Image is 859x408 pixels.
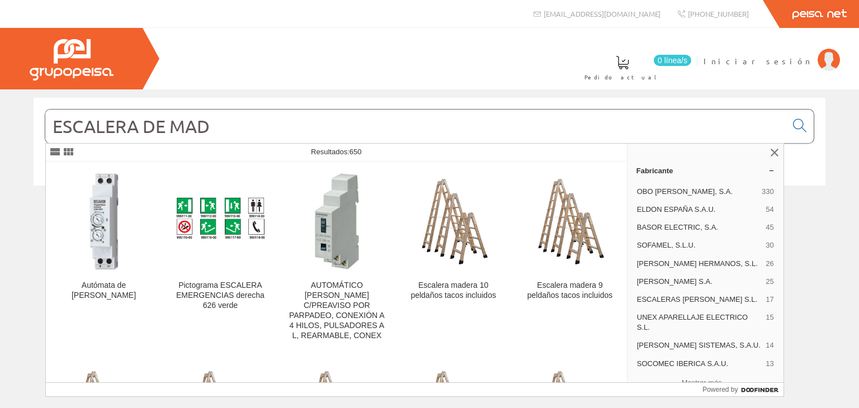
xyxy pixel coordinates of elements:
[766,277,773,287] span: 25
[55,281,153,301] div: Autómata de [PERSON_NAME]
[702,383,784,396] a: Powered by
[395,162,511,354] a: Escalera madera 10 peldaños tacos incluidos Escalera madera 10 peldaños tacos incluidos
[637,187,757,197] span: OBO [PERSON_NAME], S.A.
[766,295,773,305] span: 17
[766,259,773,269] span: 26
[766,359,773,369] span: 13
[637,259,762,269] span: [PERSON_NAME] HERMANOS, S.L.
[404,281,502,301] div: Escalera madera 10 peldaños tacos incluidos
[632,374,779,392] button: Mostrar más…
[279,162,395,354] a: AUTOMÁTICO DE ESCALERA C/PREAVISO POR PARPADEO, CONEXIÓN A 4 HILOS, PULSADORES A L, REARMABLE, CO...
[704,55,812,67] span: Iniciar sesión
[171,281,269,311] div: Pictograma ESCALERA EMERGENCIAS derecha 626 verde
[702,385,738,395] span: Powered by
[311,148,361,156] span: Resultados:
[350,148,362,156] span: 650
[46,162,162,354] a: Autómata de luz de escalera Autómata de [PERSON_NAME]
[637,222,762,233] span: BASOR ELECTRIC, S.A.
[521,281,619,301] div: Escalera madera 9 peldaños tacos incluidos
[45,110,786,143] input: Buscar...
[584,72,660,83] span: Pedido actual
[512,162,627,354] a: Escalera madera 9 peldaños tacos incluidos Escalera madera 9 peldaños tacos incluidos
[766,240,773,250] span: 30
[532,171,607,272] img: Escalera madera 9 peldaños tacos incluidos
[704,46,840,57] a: Iniciar sesión
[688,9,749,18] span: [PHONE_NUMBER]
[637,240,762,250] span: SOFAMEL, S.L.U.
[766,222,773,233] span: 45
[637,312,762,333] span: UNEX APARELLAJE ELECTRICO S.L.
[55,172,153,270] img: Autómata de luz de escalera
[637,277,762,287] span: [PERSON_NAME] S.A.
[544,9,660,18] span: [EMAIL_ADDRESS][DOMAIN_NAME]
[313,171,361,272] img: AUTOMÁTICO DE ESCALERA C/PREAVISO POR PARPADEO, CONEXIÓN A 4 HILOS, PULSADORES A L, REARMABLE, CONEX
[416,171,491,272] img: Escalera madera 10 peldaños tacos incluidos
[627,162,784,179] a: Fabricante
[162,162,278,354] a: Pictograma ESCALERA EMERGENCIAS derecha 626 verde Pictograma ESCALERA EMERGENCIAS derecha 626 verde
[766,340,773,350] span: 14
[34,200,825,209] div: © Grupo Peisa
[637,205,762,215] span: ELDON ESPAÑA S.A.U.
[30,39,114,80] img: Grupo Peisa
[637,359,762,369] span: SOCOMEC IBERICA S.A.U.
[766,312,773,333] span: 15
[288,281,386,341] div: AUTOMÁTICO [PERSON_NAME] C/PREAVISO POR PARPADEO, CONEXIÓN A 4 HILOS, PULSADORES A L, REARMABLE, ...
[654,55,691,66] span: 0 línea/s
[171,172,269,270] img: Pictograma ESCALERA EMERGENCIAS derecha 626 verde
[766,205,773,215] span: 54
[637,340,762,350] span: [PERSON_NAME] SISTEMAS, S.A.U.
[637,295,762,305] span: ESCALERAS [PERSON_NAME] S.L.
[762,187,774,197] span: 330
